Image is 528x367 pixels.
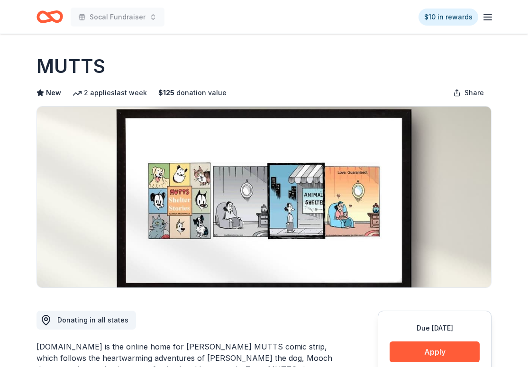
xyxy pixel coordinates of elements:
[37,107,491,287] img: Image for MUTTS
[158,87,174,98] span: $ 125
[390,341,480,362] button: Apply
[46,87,61,98] span: New
[71,8,164,27] button: Socal Fundraiser
[73,87,147,98] div: 2 applies last week
[36,6,63,28] a: Home
[419,9,478,26] a: $10 in rewards
[176,87,227,98] span: donation value
[446,83,492,102] button: Share
[36,53,105,80] h1: MUTTS
[90,11,146,23] span: Socal Fundraiser
[390,322,480,334] div: Due [DATE]
[464,87,484,98] span: Share
[57,316,128,324] span: Donating in all states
